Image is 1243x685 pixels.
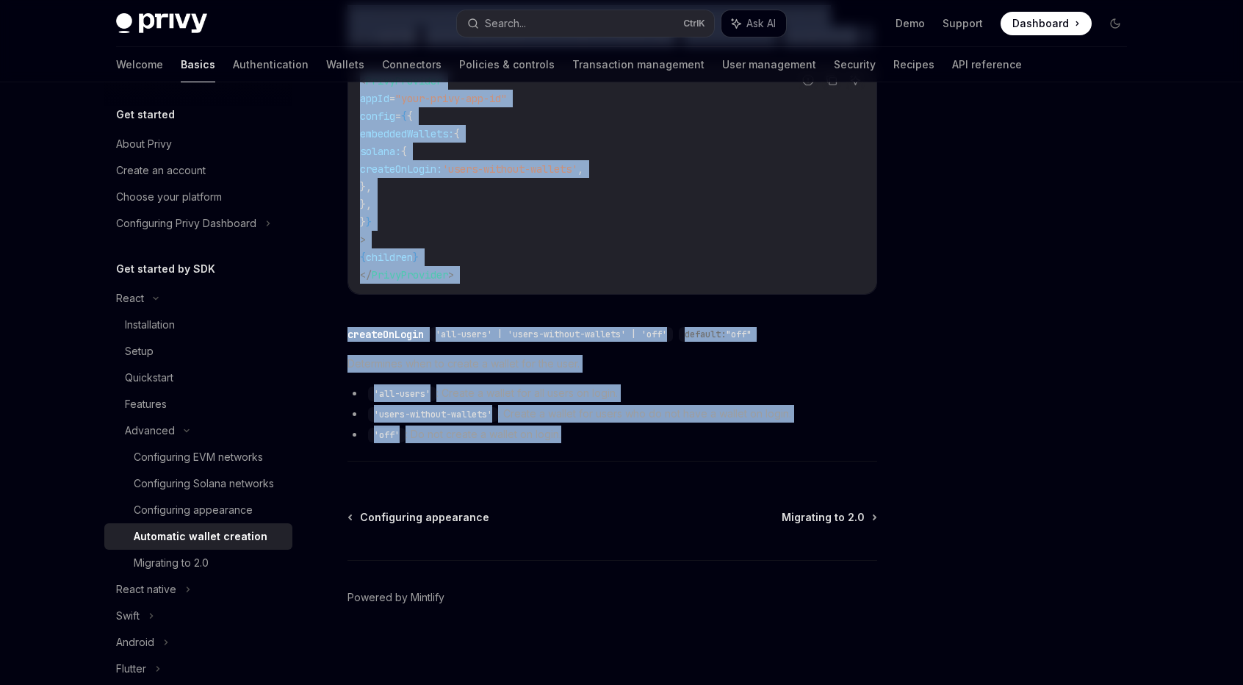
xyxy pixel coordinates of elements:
span: }, [360,198,372,211]
div: React [116,290,144,307]
a: About Privy [104,131,292,157]
div: Swift [116,607,140,625]
button: Search...CtrlK [457,10,714,37]
div: About Privy [116,135,172,153]
a: Transaction management [572,47,705,82]
span: embeddedWallets: [360,127,454,140]
a: Configuring appearance [104,497,292,523]
span: { [401,110,407,123]
a: Choose your platform [104,184,292,210]
span: Dashboard [1012,16,1069,31]
a: Authentication [233,47,309,82]
span: { [454,127,460,140]
a: User management [722,47,816,82]
span: > [360,233,366,246]
li: : Create a wallet for all users on login. [347,384,877,402]
a: API reference [952,47,1022,82]
span: config [360,110,395,123]
a: Powered by Mintlify [347,590,444,605]
div: Configuring Privy Dashboard [116,215,256,232]
span: > [448,268,454,281]
span: { [360,251,366,264]
span: = [395,110,401,123]
a: Configuring EVM networks [104,444,292,470]
a: Features [104,391,292,417]
a: Recipes [893,47,934,82]
h5: Get started by SDK [116,260,215,278]
a: Migrating to 2.0 [782,510,876,525]
div: Configuring Solana networks [134,475,274,492]
div: Choose your platform [116,188,222,206]
span: children [366,251,413,264]
span: Determines when to create a wallet for the user. [347,355,877,373]
code: 'off' [368,428,406,442]
a: Dashboard [1001,12,1092,35]
span: "off" [726,329,752,340]
a: Automatic wallet creation [104,523,292,550]
img: dark logo [116,13,207,34]
a: Quickstart [104,365,292,391]
code: 'users-without-wallets' [368,407,498,422]
a: Create an account [104,157,292,184]
span: Ask AI [746,16,776,31]
div: Search... [485,15,526,32]
span: "your-privy-app-id" [395,92,507,105]
a: Wallets [326,47,364,82]
div: Quickstart [125,369,173,387]
a: Configuring Solana networks [104,470,292,497]
button: Toggle dark mode [1103,12,1127,35]
div: Configuring appearance [134,501,253,519]
span: appId [360,92,389,105]
a: Migrating to 2.0 [104,550,292,576]
a: Connectors [382,47,442,82]
div: Automatic wallet creation [134,528,267,545]
div: Migrating to 2.0 [134,554,209,572]
span: default: [685,329,726,340]
span: Migrating to 2.0 [782,510,865,525]
span: 'users-without-wallets' [442,162,577,176]
span: { [407,110,413,123]
div: Configuring EVM networks [134,448,263,466]
a: Setup [104,338,292,365]
button: Ask AI [721,10,786,37]
span: 'all-users' | 'users-without-wallets' | 'off' [436,329,667,340]
span: = [389,92,395,105]
span: } [413,251,419,264]
code: 'all-users' [368,387,436,401]
li: : Do not create a wallet on login. [347,426,877,443]
a: Demo [896,16,925,31]
div: createOnLogin [347,327,424,342]
span: Configuring appearance [360,510,489,525]
span: , [577,162,583,176]
div: Flutter [116,660,146,678]
div: Create an account [116,162,206,179]
a: Configuring appearance [349,510,489,525]
h5: Get started [116,106,175,123]
div: Advanced [125,422,175,440]
div: React native [116,581,176,598]
div: Setup [125,342,154,360]
a: Support [943,16,983,31]
span: { [401,145,407,158]
div: Installation [125,316,175,334]
a: Welcome [116,47,163,82]
span: } [366,215,372,229]
span: Ctrl K [683,18,705,29]
span: PrivyProvider [372,268,448,281]
li: : Create a wallet for users who do not have a wallet on login. [347,405,877,423]
a: Basics [181,47,215,82]
span: }, [360,180,372,193]
a: Installation [104,312,292,338]
span: createOnLogin: [360,162,442,176]
div: Features [125,395,167,413]
span: </ [360,268,372,281]
a: Security [834,47,876,82]
div: Android [116,634,154,651]
a: Policies & controls [459,47,555,82]
span: solana: [360,145,401,158]
span: } [360,215,366,229]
